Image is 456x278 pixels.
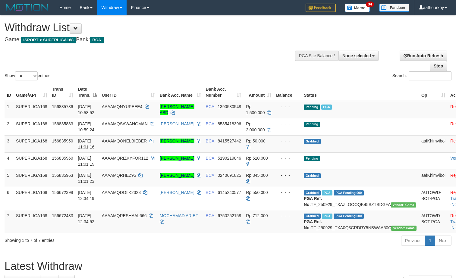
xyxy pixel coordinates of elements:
span: Grabbed [304,139,321,144]
span: BCA [206,190,214,195]
span: 156672433 [52,213,73,218]
a: [PERSON_NAME] [160,139,194,143]
td: SUPERLIGA168 [14,170,50,187]
span: Copy 1390580548 to clipboard [218,104,241,109]
span: Rp 50.000 [246,139,266,143]
span: Grabbed [304,214,321,219]
span: 156672398 [52,190,73,195]
h4: Game: Bank: [5,37,298,43]
td: AUTOWD-BOT-PGA [419,210,448,233]
td: SUPERLIGA168 [14,187,50,210]
a: [PERSON_NAME] [160,156,194,161]
span: Marked by aafsoycanthlai [321,105,332,110]
td: aafKhimvibol [419,135,448,152]
span: 34 [366,2,374,7]
a: [PERSON_NAME] [160,121,194,126]
th: Date Trans.: activate to sort column descending [76,84,99,101]
a: Run Auto-Refresh [400,51,447,61]
th: Amount: activate to sort column ascending [244,84,274,101]
span: [DATE] 11:01:19 [78,156,95,167]
img: Feedback.jpg [306,4,336,12]
a: [PERSON_NAME] [160,173,194,178]
h1: Withdraw List [5,22,298,34]
th: User ID: activate to sort column ascending [99,84,157,101]
a: Next [435,236,451,246]
span: Rp 550.000 [246,190,268,195]
span: BCA [206,139,214,143]
td: aafKhimvibol [419,170,448,187]
span: 156835950 [52,139,73,143]
th: Game/API: activate to sort column ascending [14,84,50,101]
th: Status [301,84,419,101]
span: None selected [342,53,371,58]
a: Stop [430,61,447,71]
div: - - - [276,172,299,178]
div: - - - [276,155,299,161]
span: Grabbed [304,173,321,178]
span: AAAAMQONELBIEBER [102,139,147,143]
span: [DATE] 10:58:52 [78,104,95,115]
span: 156835960 [52,156,73,161]
span: Rp 2.000.000 [246,121,265,132]
span: Rp 345.000 [246,173,268,178]
td: 7 [5,210,14,233]
th: Bank Acc. Name: activate to sort column ascending [157,84,203,101]
span: BCA [206,104,214,109]
span: PGA Pending [334,190,364,195]
span: Copy 6750252158 to clipboard [218,213,241,218]
span: 156835963 [52,173,73,178]
th: Balance [274,84,301,101]
span: 156835833 [52,121,73,126]
span: Rp 1.500.000 [246,104,265,115]
span: [DATE] 11:01:23 [78,173,95,184]
td: 4 [5,152,14,170]
a: [PERSON_NAME] ABD [160,104,194,115]
span: AAAAMQRHEZ95 [102,173,136,178]
th: Op: activate to sort column ascending [419,84,448,101]
span: [DATE] 12:34:19 [78,190,95,201]
span: BCA [206,156,214,161]
th: ID [5,84,14,101]
img: Button%20Memo.svg [345,4,370,12]
span: Marked by aafsoycanthlai [322,190,332,195]
span: Copy 5190219846 to clipboard [218,156,241,161]
h1: Latest Withdraw [5,260,451,272]
th: Bank Acc. Number: activate to sort column ascending [203,84,244,101]
td: SUPERLIGA168 [14,118,50,135]
b: PGA Ref. No: [304,196,322,207]
span: Copy 8415527442 to clipboard [218,139,241,143]
span: BCA [206,121,214,126]
span: Pending [304,105,320,110]
span: Grabbed [304,190,321,195]
td: 3 [5,135,14,152]
span: Copy 8535418396 to clipboard [218,121,241,126]
td: TF_250929_TXA0Q3CRDRY5NBWAA50C [301,210,419,233]
span: ISPORT > SUPERLIGA168 [21,37,76,43]
span: Copy 6145240577 to clipboard [218,190,241,195]
span: Copy 0240691825 to clipboard [218,173,241,178]
img: panduan.png [379,4,409,12]
span: Vendor URL: https://trx31.1velocity.biz [391,202,416,208]
span: BCA [206,173,214,178]
span: [DATE] 10:59:24 [78,121,95,132]
div: PGA Site Balance / [295,51,338,61]
a: MOCHAMAD ARIEF [160,213,198,218]
label: Search: [392,71,451,80]
span: AAAAMQSAWANGMAN [102,121,148,126]
div: - - - [276,213,299,219]
span: PGA Pending [334,214,364,219]
b: PGA Ref. No: [304,219,322,230]
span: Marked by aafsoycanthlai [322,214,332,219]
span: [DATE] 12:34:52 [78,213,95,224]
th: Trans ID: activate to sort column ascending [50,84,76,101]
td: SUPERLIGA168 [14,135,50,152]
td: SUPERLIGA168 [14,152,50,170]
div: - - - [276,189,299,195]
a: 1 [425,236,435,246]
span: 156835786 [52,104,73,109]
div: - - - [276,104,299,110]
select: Showentries [15,71,38,80]
div: - - - [276,138,299,144]
a: Previous [401,236,425,246]
label: Show entries [5,71,50,80]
